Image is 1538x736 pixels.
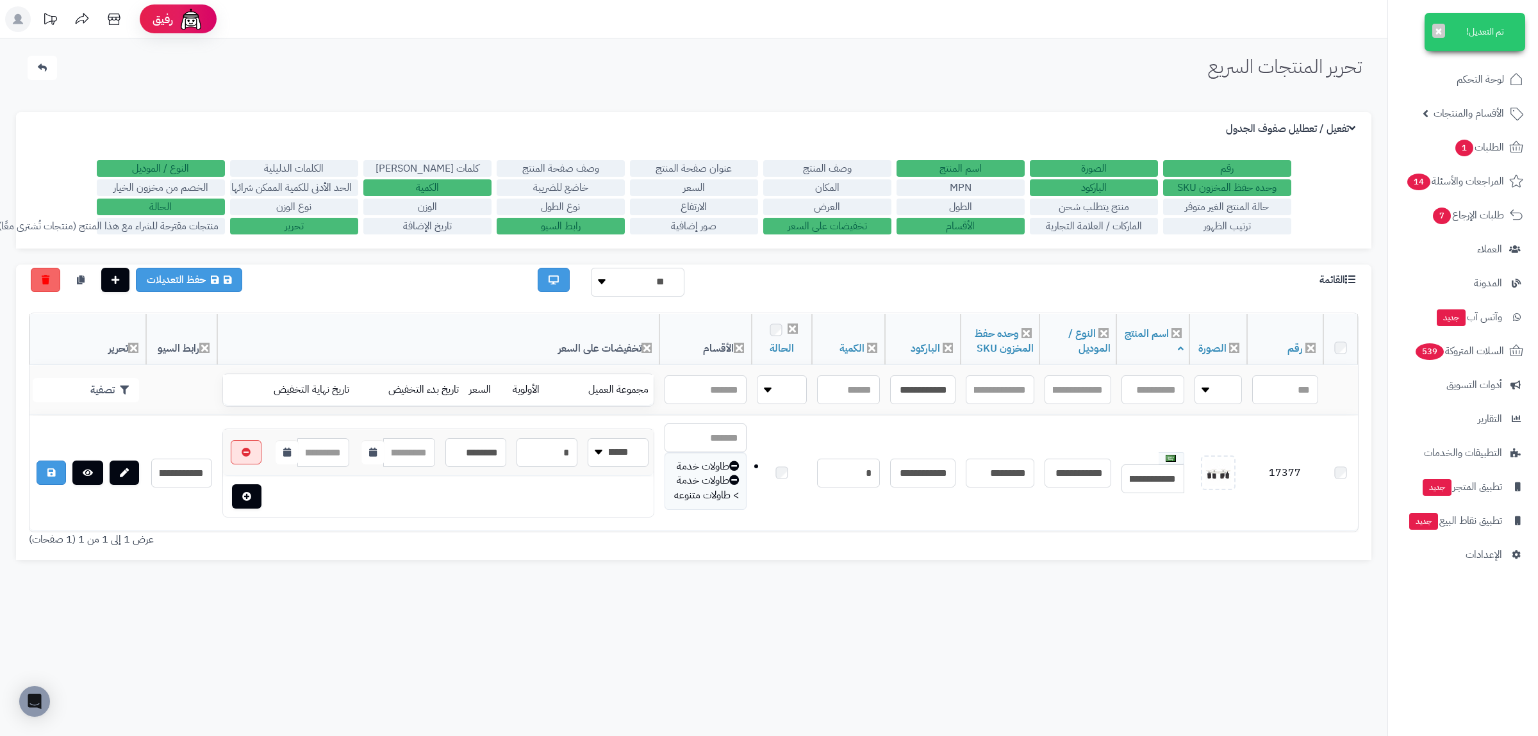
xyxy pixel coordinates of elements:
[1396,370,1530,400] a: أدوات التسويق
[97,179,225,196] label: الخصم من مخزون الخيار
[1030,218,1158,234] label: الماركات / العلامة التجارية
[1163,218,1291,234] label: ترتيب الظهور
[1396,166,1530,197] a: المراجعات والأسئلة14
[1396,336,1530,366] a: السلات المتروكة539
[97,199,225,215] label: الحالة
[178,6,204,32] img: ai-face.png
[29,314,146,365] th: تحرير
[230,179,358,196] label: الحد الأدنى للكمية الممكن شرائها
[1208,56,1362,77] h1: تحرير المنتجات السريع
[1414,342,1504,360] span: السلات المتروكة
[1319,274,1359,286] h3: القائمة
[1446,376,1502,394] span: أدوات التسويق
[1457,70,1504,88] span: لوحة التحكم
[1421,478,1502,496] span: تطبيق المتجر
[1396,234,1530,265] a: العملاء
[1030,160,1158,177] label: الصورة
[1434,104,1504,122] span: الأقسام والمنتجات
[1163,160,1291,177] label: رقم
[1477,240,1502,258] span: العملاء
[1424,444,1502,462] span: التطبيقات والخدمات
[1247,416,1323,532] td: 17377
[630,160,758,177] label: عنوان صفحة المنتج
[1396,505,1530,536] a: تطبيق نقاط البيعجديد
[763,218,891,234] label: تخفيضات على السعر
[1396,404,1530,434] a: التقارير
[770,341,794,356] a: الحالة
[897,218,1025,234] label: الأقسام
[1454,138,1504,156] span: الطلبات
[1435,308,1502,326] span: وآتس آب
[1226,123,1359,135] h3: تفعيل / تعطليل صفوف الجدول
[1437,309,1466,326] span: جديد
[1396,132,1530,163] a: الطلبات1
[839,341,864,356] a: الكمية
[1163,179,1291,196] label: وحده حفظ المخزون SKU
[1125,326,1184,356] a: اسم المنتج
[508,375,558,405] td: الأولوية
[763,179,891,196] label: المكان
[1396,302,1530,332] a: وآتس آبجديد
[230,218,358,234] label: تحرير
[497,160,625,177] label: وصف صفحة المنتج
[911,341,940,356] a: الباركود
[34,6,66,35] a: تحديثات المنصة
[672,473,740,503] div: طاولات خدمة > طاولات متنوعه
[1030,199,1158,215] label: منتج يتطلب شحن
[1415,343,1444,360] span: 539
[1198,341,1227,356] a: الصورة
[363,218,492,234] label: تاريخ الإضافة
[1068,326,1111,356] a: النوع / الموديل
[1166,455,1176,462] img: العربية
[659,314,752,365] th: الأقسام
[672,459,740,474] div: طاولات خدمة
[763,199,891,215] label: العرض
[763,160,891,177] label: وصف المنتج
[630,199,758,215] label: الارتفاع
[363,160,492,177] label: كلمات [PERSON_NAME]
[19,686,50,717] div: Open Intercom Messenger
[1396,200,1530,231] a: طلبات الإرجاع7
[237,375,354,405] td: تاريخ نهاية التخفيض
[97,160,225,177] label: النوع / الموديل
[497,199,625,215] label: نوع الطول
[217,314,659,365] th: تخفيضات على السعر
[464,375,508,405] td: السعر
[1474,274,1502,292] span: المدونة
[1163,199,1291,215] label: حالة المنتج الغير متوفر
[1423,479,1451,496] span: جديد
[1432,207,1451,224] span: 7
[146,314,217,365] th: رابط السيو
[230,160,358,177] label: الكلمات الدليلية
[1432,24,1445,38] button: ×
[1406,172,1504,190] span: المراجعات والأسئلة
[1287,341,1303,356] a: رقم
[975,326,1034,356] a: وحده حفظ المخزون SKU
[558,375,654,405] td: مجموعة العميل
[153,12,173,27] span: رفيق
[630,218,758,234] label: صور إضافية
[1030,179,1158,196] label: الباركود
[897,160,1025,177] label: اسم المنتج
[1396,268,1530,298] a: المدونة
[1432,206,1504,224] span: طلبات الإرجاع
[354,375,464,405] td: تاريخ بدء التخفيض
[1455,139,1473,156] span: 1
[230,199,358,215] label: نوع الوزن
[897,179,1025,196] label: MPN
[363,179,492,196] label: الكمية
[1425,13,1525,51] div: تم التعديل!
[1466,546,1502,564] span: الإعدادات
[363,199,492,215] label: الوزن
[1396,471,1530,502] a: تطبيق المتجرجديد
[1409,513,1438,530] span: جديد
[630,179,758,196] label: السعر
[136,268,242,292] a: حفظ التعديلات
[897,199,1025,215] label: الطول
[497,179,625,196] label: خاضع للضريبة
[1478,410,1502,428] span: التقارير
[97,218,225,234] label: منتجات مقترحة للشراء مع هذا المنتج (منتجات تُشترى معًا)
[1396,539,1530,570] a: الإعدادات
[1407,173,1431,190] span: 14
[497,218,625,234] label: رابط السيو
